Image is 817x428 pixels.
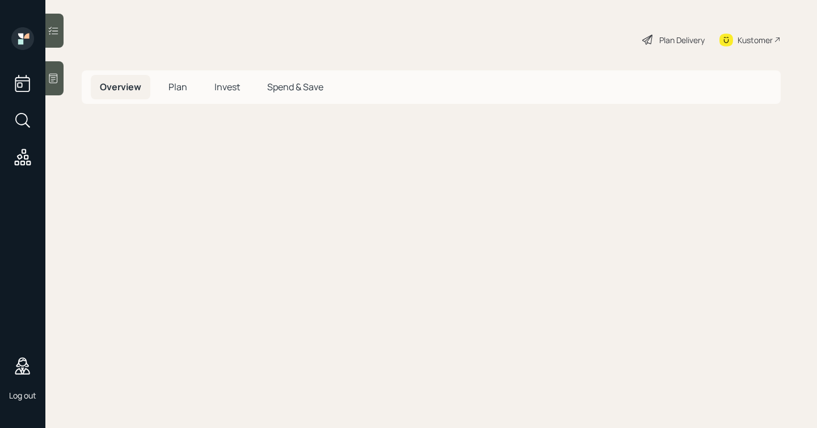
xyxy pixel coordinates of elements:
[738,34,773,46] div: Kustomer
[267,81,323,93] span: Spend & Save
[100,81,141,93] span: Overview
[659,34,705,46] div: Plan Delivery
[9,390,36,401] div: Log out
[169,81,187,93] span: Plan
[214,81,240,93] span: Invest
